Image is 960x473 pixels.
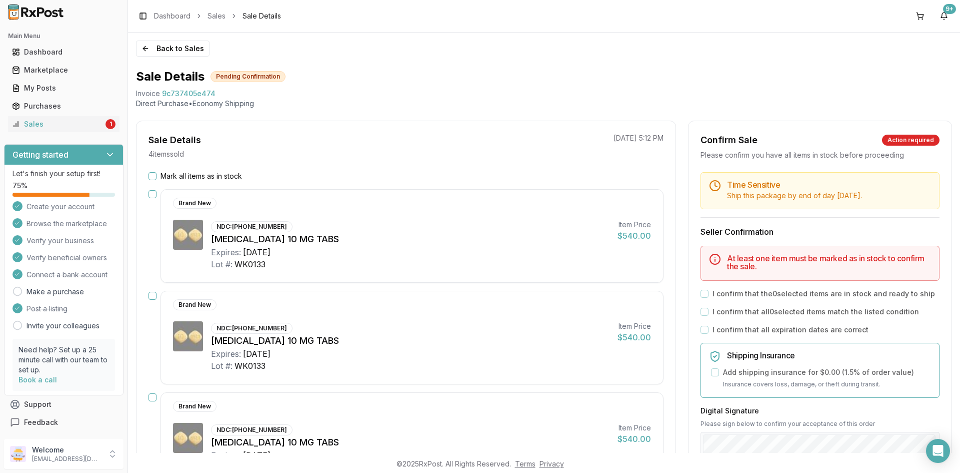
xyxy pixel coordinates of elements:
div: My Posts [12,83,115,93]
span: Verify beneficial owners [26,253,107,263]
button: 9+ [936,8,952,24]
label: I confirm that all expiration dates are correct [712,325,868,335]
button: Feedback [4,413,123,431]
h3: Getting started [12,149,68,161]
span: Sale Details [242,11,281,21]
div: [MEDICAL_DATA] 10 MG TABS [211,232,609,246]
h5: Shipping Insurance [727,351,931,359]
div: Brand New [173,299,216,310]
div: Purchases [12,101,115,111]
div: Expires: [211,348,241,360]
span: Create your account [26,202,94,212]
div: Action required [882,135,939,146]
p: [DATE] 5:12 PM [613,133,663,143]
p: Please sign below to confirm your acceptance of this order [700,420,939,428]
div: [DATE] [243,246,270,258]
button: Back to Sales [136,41,209,57]
a: Sales [207,11,225,21]
div: Lot #: [211,360,232,372]
div: NDC: [PHONE_NUMBER] [211,323,292,334]
button: Marketplace [4,62,123,78]
div: Item Price [617,321,651,331]
a: Privacy [539,459,564,468]
div: $540.00 [617,331,651,343]
label: Add shipping insurance for $0.00 ( 1.5 % of order value) [723,367,914,377]
label: I confirm that the 0 selected items are in stock and ready to ship [712,289,935,299]
div: WK0133 [234,258,265,270]
span: Ship this package by end of day [DATE] . [727,191,862,200]
img: RxPost Logo [4,4,68,20]
p: Insurance covers loss, damage, or theft during transit. [723,379,931,389]
button: Dashboard [4,44,123,60]
a: My Posts [8,79,119,97]
div: Confirm Sale [700,133,757,147]
a: Make a purchase [26,287,84,297]
div: Sales [12,119,103,129]
div: Invoice [136,89,160,99]
h2: Main Menu [8,32,119,40]
div: [DATE] [243,348,270,360]
span: 9c737405e474 [162,89,215,99]
nav: breadcrumb [154,11,281,21]
a: Dashboard [154,11,190,21]
a: Dashboard [8,43,119,61]
a: Book a call [18,375,57,384]
div: NDC: [PHONE_NUMBER] [211,221,292,232]
span: Connect a bank account [26,270,107,280]
div: Dashboard [12,47,115,57]
img: User avatar [10,446,26,462]
h3: Seller Confirmation [700,226,939,238]
h1: Sale Details [136,69,204,85]
div: [DATE] [243,449,270,461]
button: Support [4,395,123,413]
span: Browse the marketplace [26,219,107,229]
h3: Digital Signature [700,406,939,416]
span: 75 % [12,181,27,191]
img: Farxiga 10 MG TABS [173,423,203,453]
a: Terms [515,459,535,468]
img: Farxiga 10 MG TABS [173,220,203,250]
button: Purchases [4,98,123,114]
div: Pending Confirmation [210,71,285,82]
div: Brand New [173,401,216,412]
a: Sales1 [8,115,119,133]
div: NDC: [PHONE_NUMBER] [211,424,292,435]
p: Welcome [32,445,101,455]
div: WK0133 [234,360,265,372]
p: 4 item s sold [148,149,184,159]
div: Expires: [211,246,241,258]
div: Open Intercom Messenger [926,439,950,463]
div: Lot #: [211,258,232,270]
div: $540.00 [617,433,651,445]
span: Verify your business [26,236,94,246]
p: Let's finish your setup first! [12,169,115,179]
h5: Time Sensitive [727,181,931,189]
span: Post a listing [26,304,67,314]
div: Item Price [617,423,651,433]
p: Direct Purchase • Economy Shipping [136,99,952,109]
button: Sales1 [4,116,123,132]
div: Sale Details [148,133,201,147]
span: Feedback [24,417,58,427]
div: [MEDICAL_DATA] 10 MG TABS [211,435,609,449]
p: Need help? Set up a 25 minute call with our team to set up. [18,345,109,375]
h5: At least one item must be marked as in stock to confirm the sale. [727,254,931,270]
a: Marketplace [8,61,119,79]
button: My Posts [4,80,123,96]
label: Mark all items as in stock [160,171,242,181]
div: 1 [105,119,115,129]
img: Farxiga 10 MG TABS [173,321,203,351]
p: [EMAIL_ADDRESS][DOMAIN_NAME] [32,455,101,463]
div: $540.00 [617,230,651,242]
div: Brand New [173,198,216,209]
div: Marketplace [12,65,115,75]
div: [MEDICAL_DATA] 10 MG TABS [211,334,609,348]
div: Expires: [211,449,241,461]
a: Purchases [8,97,119,115]
label: I confirm that all 0 selected items match the listed condition [712,307,919,317]
a: Invite your colleagues [26,321,99,331]
div: Item Price [617,220,651,230]
div: 9+ [943,4,956,14]
div: Please confirm you have all items in stock before proceeding [700,150,939,160]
